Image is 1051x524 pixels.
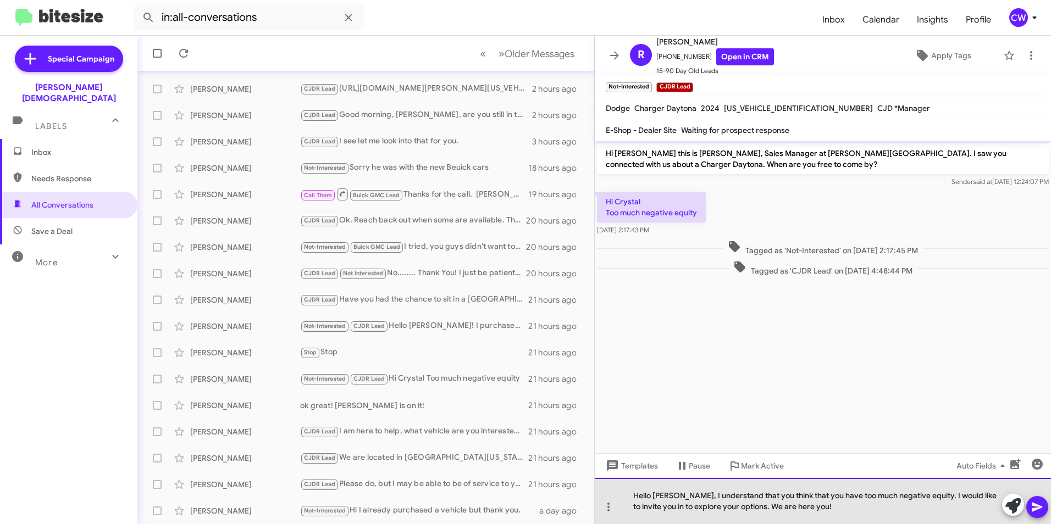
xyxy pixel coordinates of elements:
[701,103,720,113] span: 2024
[304,296,336,303] span: CJDR Lead
[957,4,1000,36] span: Profile
[300,425,528,438] div: I am here to help, what vehicle are you interested in?
[656,65,774,76] span: 15-90 Day Old Leads
[719,456,793,476] button: Mark Active
[300,372,528,385] div: Hi Crystal Too much negative equity
[353,243,401,250] span: Buick GMC Lead
[190,268,300,279] div: [PERSON_NAME]
[973,177,992,186] span: said at
[492,42,581,65] button: Next
[1009,8,1028,27] div: CW
[190,215,300,226] div: [PERSON_NAME]
[667,456,719,476] button: Pause
[474,42,581,65] nav: Page navigation example
[528,479,585,490] div: 21 hours ago
[300,267,526,280] div: No........ Thank You! I just be patient til a company makes what I want
[532,110,585,121] div: 2 hours ago
[31,226,73,237] span: Save a Deal
[681,125,789,135] span: Waiting for prospect response
[304,322,346,330] span: Not-Interested
[595,478,1051,524] div: Hello [PERSON_NAME], I understand that you think that you have too much negative equity. I would ...
[656,35,774,48] span: [PERSON_NAME]
[304,270,336,277] span: CJDR Lead
[300,135,532,148] div: I see let me look into that for you.
[190,294,300,305] div: [PERSON_NAME]
[300,346,528,359] div: Stop
[15,46,123,72] a: Special Campaign
[723,240,922,256] span: Tagged as 'Not-Interested' on [DATE] 2:17:45 PM
[304,243,346,250] span: Not-Interested
[956,456,1009,476] span: Auto Fields
[526,268,585,279] div: 20 hours ago
[689,456,710,476] span: Pause
[528,453,585,464] div: 21 hours ago
[473,42,493,65] button: Previous
[528,294,585,305] div: 21 hours ago
[190,189,300,200] div: [PERSON_NAME]
[741,456,784,476] span: Mark Active
[528,400,585,411] div: 21 hours ago
[300,504,539,517] div: Hi I already purchased a vehicle but thank you.
[304,112,336,119] span: CJDR Lead
[597,143,1049,174] p: Hi [PERSON_NAME] this is [PERSON_NAME], Sales Manager at [PERSON_NAME][GEOGRAPHIC_DATA]. I saw yo...
[656,48,774,65] span: [PHONE_NUMBER]
[31,199,93,210] span: All Conversations
[716,48,774,65] a: Open in CRM
[31,173,125,184] span: Needs Response
[190,479,300,490] div: [PERSON_NAME]
[300,241,526,253] div: I tried, you guys didn't want to negotiate 🤷‍♀️
[300,451,528,464] div: We are located in [GEOGRAPHIC_DATA][US_STATE].
[532,83,585,94] div: 2 hours ago
[724,103,873,113] span: [US_VEHICLE_IDENTIFICATION_NUMBER]
[304,192,333,199] span: Call Them
[133,4,364,31] input: Search
[528,163,585,174] div: 18 hours ago
[300,214,526,227] div: Ok. Reach back out when some are available. Thank you
[505,48,574,60] span: Older Messages
[190,374,300,384] div: [PERSON_NAME]
[887,46,998,65] button: Apply Tags
[304,481,336,488] span: CJDR Lead
[304,375,346,382] span: Not-Interested
[638,46,645,64] span: R
[952,177,1049,186] span: Sender [DATE] 12:24:07 PM
[190,242,300,253] div: [PERSON_NAME]
[190,505,300,516] div: [PERSON_NAME]
[190,83,300,94] div: [PERSON_NAME]
[304,454,336,461] span: CJDR Lead
[304,428,336,435] span: CJDR Lead
[190,136,300,147] div: [PERSON_NAME]
[353,375,385,382] span: CJDR Lead
[528,374,585,384] div: 21 hours ago
[190,321,300,332] div: [PERSON_NAME]
[814,4,854,36] span: Inbox
[480,47,486,60] span: «
[908,4,957,36] span: Insights
[656,82,693,92] small: CJDR Lead
[606,82,652,92] small: Not-Interested
[854,4,908,36] a: Calendar
[31,147,125,158] span: Inbox
[304,349,317,356] span: Stop
[729,260,917,276] span: Tagged as 'CJDR Lead' on [DATE] 4:48:44 PM
[300,478,528,490] div: Please do, but I may be able to be of service to you. Why is it a bad time?
[304,138,336,145] span: CJDR Lead
[300,187,528,201] div: Thanks for the call. [PERSON_NAME] is our expert on EV vehicles. His contact number is [PHONE_NUM...
[526,242,585,253] div: 20 hours ago
[931,46,971,65] span: Apply Tags
[528,347,585,358] div: 21 hours ago
[604,456,658,476] span: Templates
[190,110,300,121] div: [PERSON_NAME]
[595,456,667,476] button: Templates
[528,426,585,437] div: 21 hours ago
[597,192,706,222] p: Hi Crystal Too much negative equity
[300,161,528,174] div: Sorry he was with the new Beuick cars
[539,505,585,516] div: a day ago
[634,103,696,113] span: Charger Daytona
[499,47,505,60] span: »
[190,347,300,358] div: [PERSON_NAME]
[526,215,585,226] div: 20 hours ago
[343,270,384,277] span: Not Interested
[597,226,649,234] span: [DATE] 2:17:43 PM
